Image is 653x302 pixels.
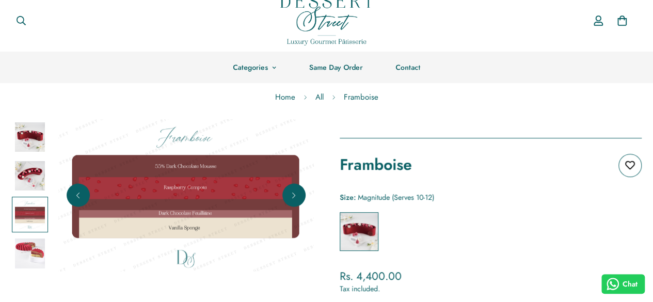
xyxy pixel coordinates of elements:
a: All [308,84,331,111]
a: Home [267,84,303,111]
button: Previous [67,184,90,207]
div: Tax included. [340,283,642,294]
button: Add to wishlist [618,154,642,177]
span: Chat [623,279,638,290]
span: Magnitude (Serves 10-12) [358,192,434,202]
h1: Framboise [340,154,412,176]
span: Rs. 4,400.00 [340,268,402,284]
button: Chat [601,274,645,294]
span: Size: [340,192,356,202]
label: Magnitude (Serves 10-12) [340,212,378,251]
a: 0 [610,9,634,33]
a: Same Day Order [293,52,379,83]
a: Categories [216,52,293,83]
a: Contact [379,52,437,83]
button: Search [8,9,35,32]
button: Next [282,184,306,207]
a: Account [586,6,610,36]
